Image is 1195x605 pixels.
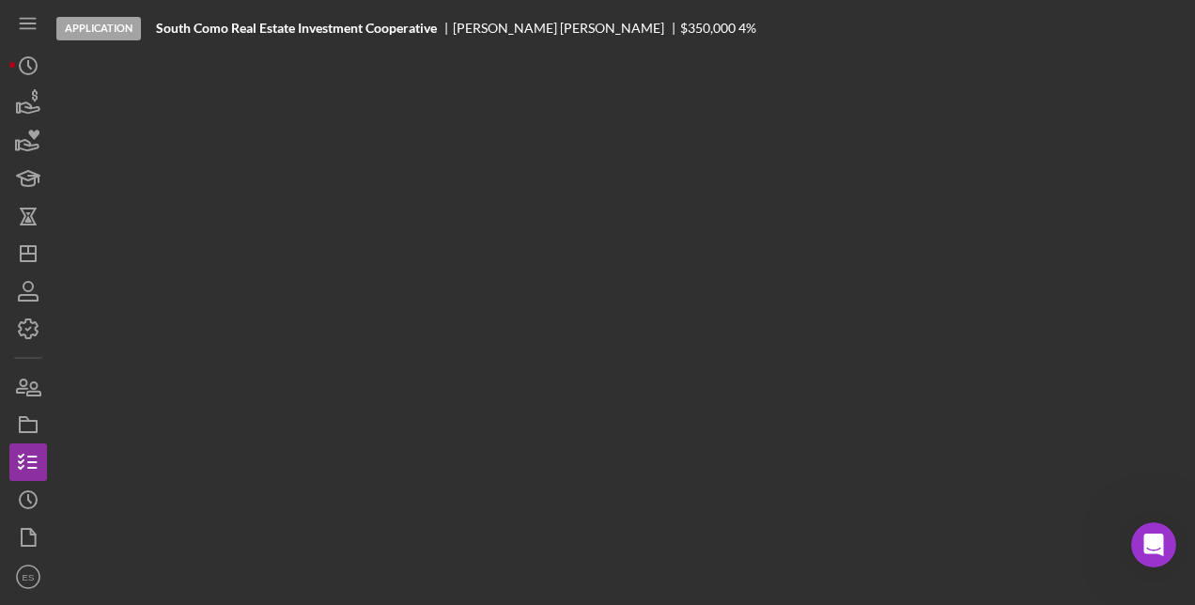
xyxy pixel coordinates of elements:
iframe: Intercom live chat [1131,522,1176,567]
b: South Como Real Estate Investment Cooperative [156,21,437,36]
span: $350,000 [680,20,736,36]
button: ES [9,558,47,596]
div: Application [56,17,141,40]
div: 4 % [738,21,756,36]
div: [PERSON_NAME] [PERSON_NAME] [453,21,680,36]
text: ES [23,572,35,582]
